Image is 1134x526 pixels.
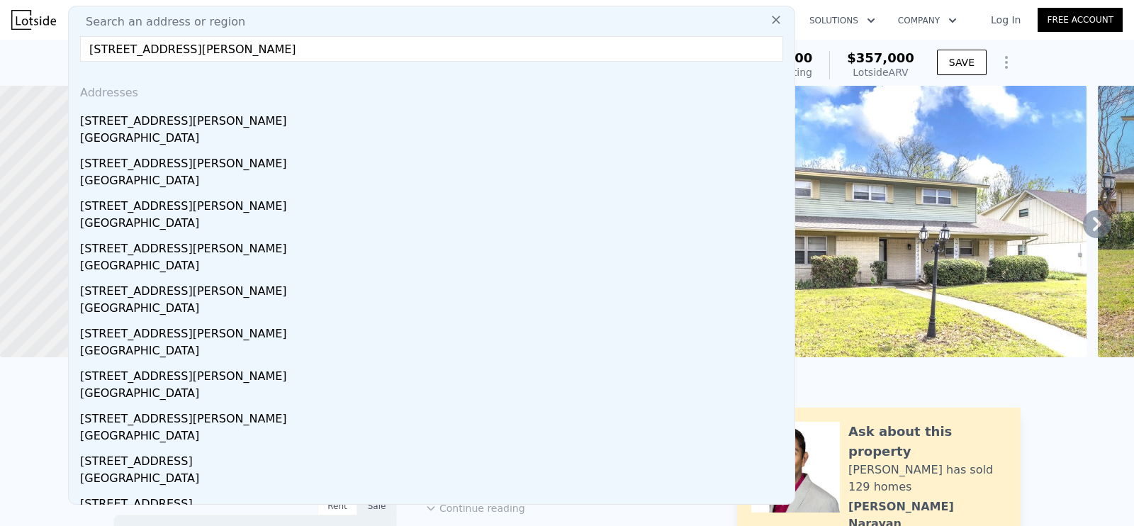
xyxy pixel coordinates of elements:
img: Sale: 157963780 Parcel: 112680690 [649,85,1087,357]
div: Ask about this property [848,422,1006,461]
div: [GEOGRAPHIC_DATA] [80,257,789,277]
div: [STREET_ADDRESS][PERSON_NAME] [80,235,789,257]
div: [GEOGRAPHIC_DATA] [80,342,789,362]
span: $357,000 [847,50,914,65]
div: [STREET_ADDRESS] [80,490,789,513]
button: Continue reading [425,501,525,515]
button: SAVE [937,50,987,75]
div: [GEOGRAPHIC_DATA] [80,172,789,192]
div: Addresses [74,73,789,107]
button: Company [887,8,968,33]
div: [STREET_ADDRESS][PERSON_NAME] [80,320,789,342]
div: [STREET_ADDRESS] [80,447,789,470]
div: [STREET_ADDRESS][PERSON_NAME] [80,362,789,385]
div: [STREET_ADDRESS][PERSON_NAME] [80,405,789,427]
button: Solutions [798,8,887,33]
a: Log In [974,13,1038,27]
a: Free Account [1038,8,1123,32]
div: [GEOGRAPHIC_DATA] [80,427,789,447]
div: [STREET_ADDRESS][PERSON_NAME] [80,192,789,215]
div: [GEOGRAPHIC_DATA] [80,215,789,235]
input: Enter an address, city, region, neighborhood or zip code [80,36,783,62]
div: [GEOGRAPHIC_DATA] [80,385,789,405]
div: Lotside ARV [847,65,914,79]
div: [PERSON_NAME] has sold 129 homes [848,461,1006,496]
span: Search an address or region [74,13,245,30]
div: Sale [357,497,397,515]
button: Show Options [992,48,1021,77]
div: [GEOGRAPHIC_DATA] [80,130,789,150]
div: [GEOGRAPHIC_DATA] [80,300,789,320]
div: Rent [318,497,357,515]
div: [STREET_ADDRESS][PERSON_NAME] [80,107,789,130]
img: Lotside [11,10,56,30]
div: [STREET_ADDRESS][PERSON_NAME] [80,150,789,172]
div: [GEOGRAPHIC_DATA] [80,470,789,490]
div: [STREET_ADDRESS][PERSON_NAME] [80,277,789,300]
